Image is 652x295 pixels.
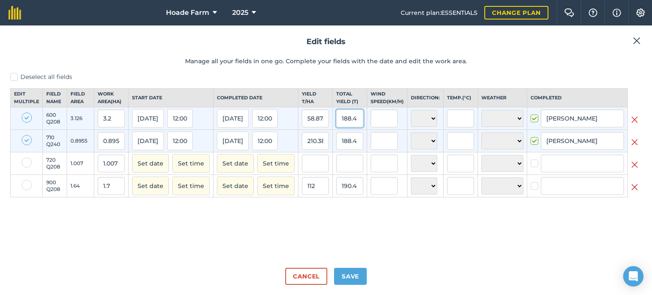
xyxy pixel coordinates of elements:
img: fieldmargin Logo [8,6,21,20]
h2: Edit fields [10,36,642,48]
button: Set date [217,154,254,173]
img: svg+xml;base64,PHN2ZyB4bWxucz0iaHR0cDovL3d3dy53My5vcmcvMjAwMC9zdmciIHdpZHRoPSIyMiIgaGVpZ2h0PSIzMC... [631,182,638,192]
button: 12:00 [252,109,278,128]
th: Yield t / Ha [298,89,333,107]
button: Save [334,268,367,285]
img: svg+xml;base64,PHN2ZyB4bWxucz0iaHR0cDovL3d3dy53My5vcmcvMjAwMC9zdmciIHdpZHRoPSIyMiIgaGVpZ2h0PSIzMC... [631,137,638,147]
th: Completed date [214,89,298,107]
span: Hoade Farm [166,8,209,18]
th: Wind speed ( km/h ) [367,89,407,107]
td: 720 Q208 [43,152,67,175]
button: Set date [217,177,254,195]
button: 12:00 [167,132,193,150]
button: [DATE] [132,109,164,128]
span: 2025 [232,8,248,18]
th: Field Area [67,89,94,107]
button: Set time [172,177,210,195]
th: Edit multiple [11,89,43,107]
td: 0.8955 [67,130,94,152]
button: Cancel [285,268,327,285]
button: Set time [257,154,295,173]
button: [DATE] [217,109,249,128]
img: A question mark icon [588,8,598,17]
td: 3.126 [67,107,94,130]
th: Start date [129,89,214,107]
td: 710 Q240 [43,130,67,152]
button: Set time [257,177,295,195]
img: svg+xml;base64,PHN2ZyB4bWxucz0iaHR0cDovL3d3dy53My5vcmcvMjAwMC9zdmciIHdpZHRoPSIyMiIgaGVpZ2h0PSIzMC... [633,36,641,46]
button: [DATE] [217,132,249,150]
th: Weather [478,89,527,107]
button: 12:00 [252,132,278,150]
p: Manage all your fields in one go. Complete your fields with the date and edit the work area. [10,56,642,66]
img: Two speech bubbles overlapping with the left bubble in the forefront [564,8,574,17]
td: 600 Q208 [43,107,67,130]
td: 1.007 [67,152,94,175]
button: 12:00 [167,109,193,128]
td: 1.64 [67,175,94,197]
td: 900 Q208 [43,175,67,197]
button: Set time [172,154,210,173]
span: Current plan : ESSENTIALS [401,8,478,17]
th: Completed [527,89,628,107]
img: svg+xml;base64,PHN2ZyB4bWxucz0iaHR0cDovL3d3dy53My5vcmcvMjAwMC9zdmciIHdpZHRoPSIyMiIgaGVpZ2h0PSIzMC... [631,115,638,125]
a: Change plan [484,6,548,20]
img: svg+xml;base64,PHN2ZyB4bWxucz0iaHR0cDovL3d3dy53My5vcmcvMjAwMC9zdmciIHdpZHRoPSIyMiIgaGVpZ2h0PSIzMC... [631,160,638,170]
th: Field name [43,89,67,107]
button: Set date [132,177,169,195]
th: Work area ( Ha ) [94,89,129,107]
label: Deselect all fields [10,73,642,81]
th: Temp. ( ° C ) [444,89,478,107]
img: svg+xml;base64,PHN2ZyB4bWxucz0iaHR0cDovL3d3dy53My5vcmcvMjAwMC9zdmciIHdpZHRoPSIxNyIgaGVpZ2h0PSIxNy... [613,8,621,18]
img: A cog icon [635,8,646,17]
div: Open Intercom Messenger [623,266,644,287]
th: Total yield ( t ) [333,89,367,107]
button: Set date [132,154,169,173]
th: Direction: [407,89,444,107]
button: [DATE] [132,132,164,150]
